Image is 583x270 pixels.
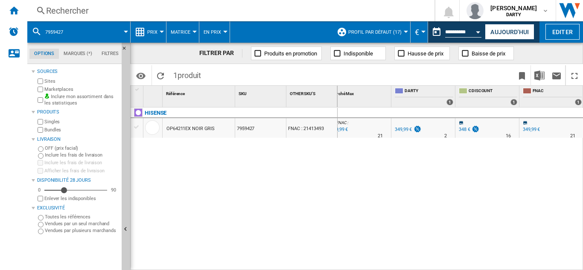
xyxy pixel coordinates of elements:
span: Marché Max [331,91,354,96]
label: Sites [44,78,118,84]
span: Matrice [171,29,190,35]
input: Bundles [38,127,43,133]
div: Exclusivité [37,205,118,212]
button: Indisponible [330,46,386,60]
span: Produits en promotion [264,50,317,57]
button: Options [132,68,149,83]
div: SKU Sort None [237,86,286,99]
div: 7959427 [235,118,286,138]
span: : [347,120,348,125]
button: Masquer [122,43,132,58]
img: mysite-bg-18x18.png [44,93,50,99]
input: Inclure mon assortiment dans les statistiques [38,95,43,105]
div: Délai de livraison : 16 jours [506,132,511,140]
label: Inclure les frais de livraison [45,152,118,158]
button: Hausse de prix [394,46,450,60]
label: Enlever les indisponibles [44,195,118,202]
input: Afficher les frais de livraison [38,196,43,201]
div: Sort None [237,86,286,99]
div: 349,99 € [522,125,540,134]
div: 348 € [458,125,480,134]
input: Singles [38,119,43,125]
div: Référence Sort None [164,86,235,99]
span: Indisponible [344,50,373,57]
img: excel-24x24.png [534,70,545,81]
input: OFF (prix facial) [38,146,44,152]
input: Marketplaces [38,87,43,92]
span: Hausse de prix [408,50,443,57]
div: Sources [37,68,118,75]
span: 7959427 [45,29,63,35]
label: Vendues par plusieurs marchands [45,227,118,234]
label: Afficher les frais de livraison [44,168,118,174]
div: Cliquez pour filtrer sur cette marque [145,108,166,118]
span: € [415,28,419,37]
md-slider: Disponibilité [44,186,107,195]
label: OFF (prix facial) [45,145,118,151]
input: Sites [38,78,43,84]
button: Open calendar [471,23,486,38]
button: md-calendar [428,23,445,41]
button: 7959427 [45,21,72,43]
div: OP64211EX NOIR GRIS [166,119,215,139]
div: FILTRER PAR [199,49,243,58]
span: FNAC [533,88,582,95]
span: Référence [166,91,185,96]
md-menu: Currency [411,21,428,43]
div: 348 € [459,127,470,132]
div: En Prix [204,21,225,43]
div: 7959427 [32,21,126,43]
div: 349,99 € [523,127,540,132]
div: Livraison [37,136,118,143]
div: Délai de livraison : 2 jours [444,132,447,140]
div: CDISCOUNT 1 offers sold by CDISCOUNT [457,86,519,107]
input: Vendues par plusieurs marchands [38,229,44,234]
md-tab-item: Marques (*) [59,49,97,59]
button: Editer [545,24,580,40]
span: 1 [169,65,205,83]
label: Vendues par un seul marchand [45,221,118,227]
span: CDISCOUNT [469,88,517,95]
button: Aujourd'hui [485,24,534,40]
div: Rechercher [46,5,412,17]
button: Matrice [171,21,195,43]
button: Profil par défaut (17) [348,21,406,43]
div: Ce rapport est basé sur une date antérieure à celle d'aujourd'hui. [428,21,483,43]
div: Sort None [288,86,337,99]
span: Profil par défaut (17) [348,29,402,35]
div: 0 [36,187,43,193]
button: Plein écran [566,65,583,85]
label: Marketplaces [44,86,118,93]
md-tab-item: Filtres [97,49,123,59]
img: promotionV3.png [413,125,422,133]
span: produit [178,71,201,80]
div: Délai de livraison : 21 jours [378,132,383,140]
div: Sort None [329,86,391,99]
div: Profil par défaut (17) [337,21,406,43]
input: Inclure les frais de livraison [38,160,43,165]
label: Bundles [44,127,118,133]
button: Télécharger au format Excel [531,65,548,85]
div: DARTY 1 offers sold by DARTY [393,86,455,107]
div: Délai de livraison : 21 jours [570,132,575,140]
div: Prix [135,21,162,43]
span: Baisse de prix [472,50,505,57]
div: 1 offers sold by DARTY [446,99,453,105]
label: Toutes les références [45,214,118,220]
button: Envoyer ce rapport par email [548,65,565,85]
div: 90 [109,187,118,193]
label: Singles [44,119,118,125]
div: Sort None [145,86,162,99]
button: € [415,21,423,43]
div: Produits [37,109,118,116]
span: SKU [239,91,247,96]
button: Baisse de prix [458,46,514,60]
input: Afficher les frais de livraison [38,168,43,174]
span: DARTY [405,88,453,95]
div: 349,99 € [395,127,412,132]
img: promotionV3.png [471,125,480,133]
div: 1 offers sold by CDISCOUNT [510,99,517,105]
md-tab-item: Options [29,49,59,59]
